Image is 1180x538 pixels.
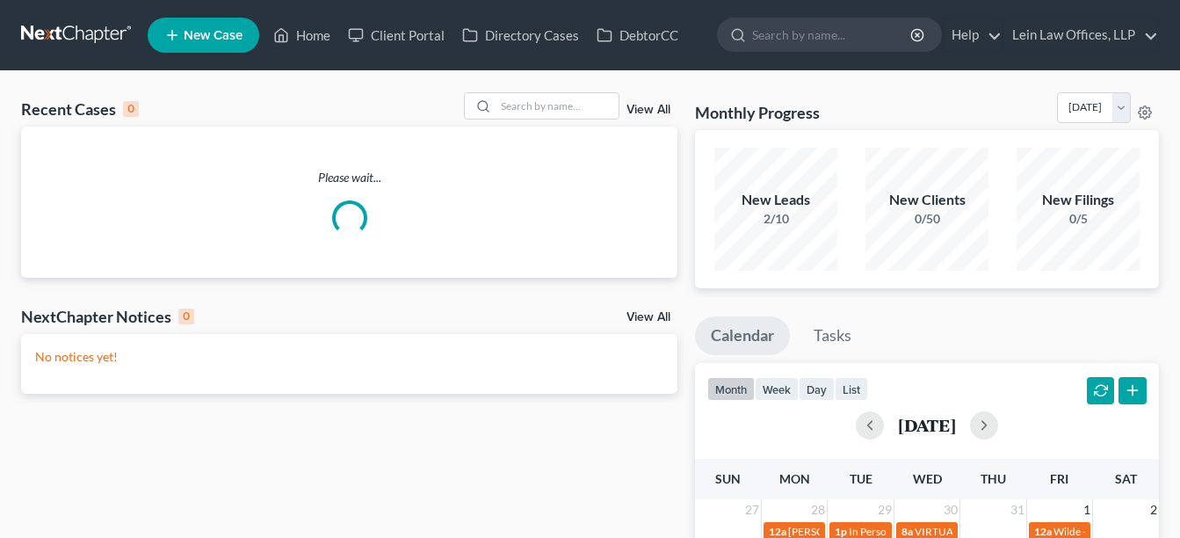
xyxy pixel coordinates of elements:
span: Sat [1115,471,1137,486]
div: 0/5 [1017,210,1140,228]
span: 29 [876,499,894,520]
input: Search by name... [752,18,913,51]
a: Client Portal [339,19,453,51]
input: Search by name... [496,93,619,119]
span: 27 [743,499,761,520]
a: Lein Law Offices, LLP [1003,19,1158,51]
span: 31 [1009,499,1026,520]
span: 12a [1034,525,1052,538]
div: New Leads [714,190,837,210]
span: New Case [184,29,243,42]
a: Directory Cases [453,19,588,51]
button: list [835,377,868,401]
span: Sun [715,471,741,486]
a: Help [943,19,1002,51]
p: Please wait... [21,169,677,186]
div: New Clients [865,190,988,210]
span: 1 [1082,499,1092,520]
button: week [755,377,799,401]
p: No notices yet! [35,348,663,366]
span: In Person WC Hearing - [PERSON_NAME] [PERSON_NAME] sa [849,525,1136,538]
span: Mon [779,471,810,486]
button: month [707,377,755,401]
a: View All [626,311,670,324]
span: Thu [981,471,1006,486]
a: Tasks [798,316,867,355]
h2: [DATE] [898,416,956,434]
div: 0 [123,101,139,117]
a: Home [264,19,339,51]
span: Fri [1050,471,1068,486]
a: View All [626,104,670,116]
span: Tue [850,471,872,486]
span: 8a [901,525,913,538]
span: 1p [835,525,847,538]
span: 2 [1148,499,1159,520]
div: 2/10 [714,210,837,228]
span: [PERSON_NAME] - ANS to 2nd Suit from Old Replic [788,525,1023,538]
span: Wed [913,471,942,486]
a: Calendar [695,316,790,355]
div: New Filings [1017,190,1140,210]
span: 30 [942,499,959,520]
h3: Monthly Progress [695,102,820,123]
div: 0 [178,309,194,324]
button: day [799,377,835,401]
div: 0/50 [865,210,988,228]
div: Recent Cases [21,98,139,120]
a: DebtorCC [588,19,687,51]
span: 12a [769,525,786,538]
div: NextChapter Notices [21,306,194,327]
span: 28 [809,499,827,520]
